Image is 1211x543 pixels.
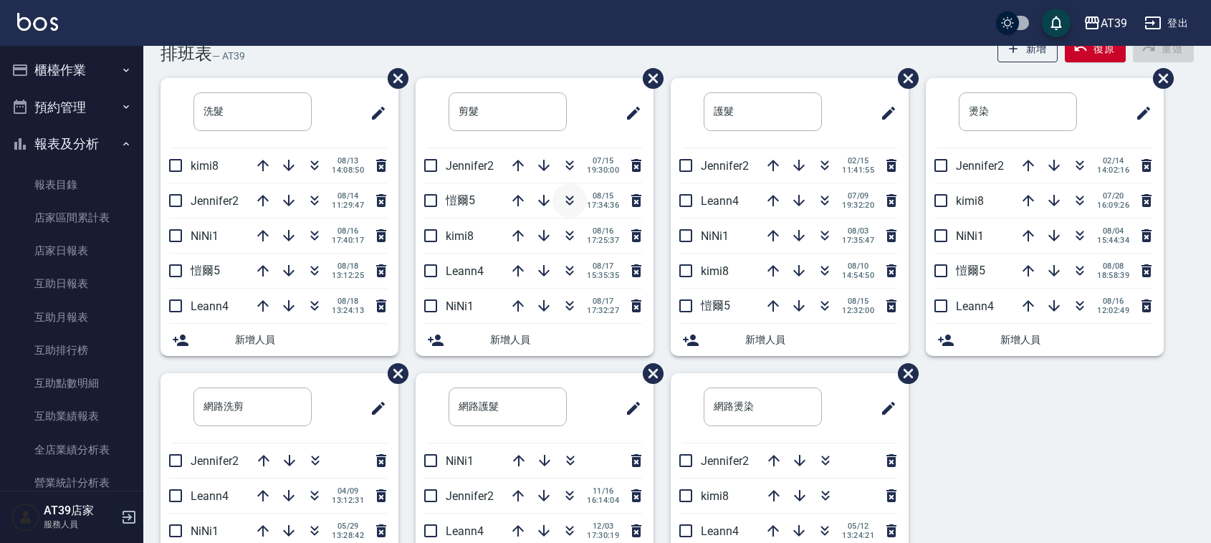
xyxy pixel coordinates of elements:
[332,486,364,496] span: 04/09
[1097,261,1129,271] span: 08/08
[997,36,1058,62] button: 新增
[1097,165,1129,175] span: 14:02:16
[701,229,729,243] span: NiNi1
[956,299,994,313] span: Leann4
[701,159,749,173] span: Jennifer2
[191,299,229,313] span: Leann4
[701,194,739,208] span: Leann4
[6,301,138,334] a: 互助月報表
[587,226,619,236] span: 08/16
[1097,201,1129,210] span: 16:09:26
[446,299,474,313] span: NiNi1
[956,229,984,243] span: NiNi1
[6,234,138,267] a: 店家日報表
[587,261,619,271] span: 08/17
[587,306,619,315] span: 17:32:27
[446,229,474,243] span: kimi8
[587,496,619,505] span: 16:14:04
[361,391,387,426] span: 修改班表的標題
[332,297,364,306] span: 08/18
[842,306,874,315] span: 12:32:00
[704,388,822,426] input: 排版標題
[6,201,138,234] a: 店家區間累計表
[587,191,619,201] span: 08/15
[332,191,364,201] span: 08/14
[1097,297,1129,306] span: 08/16
[161,44,212,64] h3: 排班表
[6,400,138,433] a: 互助業績報表
[842,156,874,165] span: 02/15
[701,299,730,312] span: 愷爾5
[842,236,874,245] span: 17:35:47
[587,486,619,496] span: 11/16
[842,226,874,236] span: 08/03
[361,96,387,130] span: 修改班表的標題
[1142,57,1176,100] span: 刪除班表
[926,324,1164,356] div: 新增人員
[446,264,484,278] span: Leann4
[671,324,909,356] div: 新增人員
[446,159,494,173] span: Jennifer2
[587,236,619,245] span: 17:25:37
[332,201,364,210] span: 11:29:47
[1097,156,1129,165] span: 02/14
[446,454,474,468] span: NiNi1
[842,201,874,210] span: 19:32:20
[745,332,897,347] span: 新增人員
[6,433,138,466] a: 全店業績分析表
[887,57,921,100] span: 刪除班表
[44,504,117,518] h5: AT39店家
[871,391,897,426] span: 修改班表的標題
[701,524,739,538] span: Leann4
[632,352,666,395] span: 刪除班表
[701,454,749,468] span: Jennifer2
[1097,226,1129,236] span: 08/04
[332,271,364,280] span: 13:12:25
[191,229,219,243] span: NiNi1
[587,522,619,531] span: 12/03
[6,89,138,126] button: 預約管理
[1097,236,1129,245] span: 15:44:34
[1000,332,1152,347] span: 新增人員
[1097,191,1129,201] span: 07/20
[6,466,138,499] a: 營業統計分析表
[6,168,138,201] a: 報表目錄
[17,13,58,31] img: Logo
[842,165,874,175] span: 11:41:55
[332,226,364,236] span: 08/16
[1097,271,1129,280] span: 18:58:39
[842,271,874,280] span: 14:54:50
[587,201,619,210] span: 17:34:36
[587,271,619,280] span: 15:35:35
[587,165,619,175] span: 19:30:00
[704,92,822,131] input: 排版標題
[842,531,874,540] span: 13:24:21
[1101,14,1127,32] div: AT39
[332,236,364,245] span: 17:40:17
[161,324,398,356] div: 新增人員
[377,352,411,395] span: 刪除班表
[193,92,312,131] input: 排版標題
[332,261,364,271] span: 08/18
[332,306,364,315] span: 13:24:13
[332,522,364,531] span: 05/29
[446,489,494,503] span: Jennifer2
[956,159,1004,173] span: Jennifer2
[6,52,138,89] button: 櫃檯作業
[842,191,874,201] span: 07/09
[887,352,921,395] span: 刪除班表
[842,261,874,271] span: 08/10
[11,503,40,532] img: Person
[587,531,619,540] span: 17:30:19
[6,334,138,367] a: 互助排行榜
[1078,9,1133,38] button: AT39
[956,264,985,277] span: 愷爾5
[6,125,138,163] button: 報表及分析
[956,194,984,208] span: kimi8
[6,367,138,400] a: 互助點數明細
[332,165,364,175] span: 14:08:50
[377,57,411,100] span: 刪除班表
[1139,10,1194,37] button: 登出
[1126,96,1152,130] span: 修改班表的標題
[44,518,117,531] p: 服務人員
